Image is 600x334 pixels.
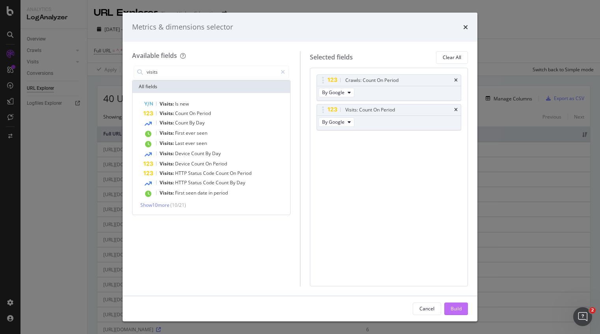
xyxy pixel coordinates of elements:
span: Visits: [160,110,175,117]
span: Device [175,160,191,167]
span: Status [188,179,203,186]
span: Period [237,170,252,176]
div: times [463,22,468,32]
span: Visits: [160,119,175,126]
button: By Google [319,88,354,97]
div: times [454,78,458,83]
div: modal [123,13,477,321]
span: HTTP [175,170,188,176]
button: Clear All [436,51,468,64]
span: Visits: [160,100,175,107]
div: times [454,108,458,112]
div: Metrics & dimensions selector [132,22,233,32]
span: On [205,160,213,167]
button: Build [444,302,468,315]
span: On [230,170,237,176]
span: Period [213,160,227,167]
span: seen [186,189,198,196]
span: Last [175,140,185,147]
iframe: Intercom live chat [573,307,592,326]
button: By Google [319,117,354,127]
span: ever [185,140,196,147]
span: HTTP [175,179,188,186]
span: date [198,189,209,196]
span: Visits: [160,140,175,147]
span: By [205,150,212,157]
span: By Google [322,119,345,125]
span: Status [188,170,203,176]
span: Count [175,119,189,126]
span: Code [203,179,216,186]
span: Day [196,119,205,126]
span: First [175,130,186,136]
span: ( 10 / 21 ) [170,202,186,208]
span: 2 [589,307,596,314]
span: seen [196,140,207,147]
span: Day [237,179,245,186]
div: Selected fields [310,53,353,62]
span: Count [191,160,205,167]
span: Device [175,150,191,157]
span: Visits: [160,150,175,157]
div: Crawls: Count On PeriodtimesBy Google [317,74,462,101]
div: Crawls: Count On Period [345,76,399,84]
div: Visits: Count On Period [345,106,395,114]
span: Day [212,150,221,157]
span: Period [197,110,211,117]
span: seen [197,130,207,136]
span: period [214,189,228,196]
button: Cancel [413,302,441,315]
span: Visits: [160,130,175,136]
span: Count [216,179,230,186]
span: Is [175,100,180,107]
span: By Google [322,89,345,96]
span: new [180,100,189,107]
input: Search by field name [146,66,277,78]
div: All fields [132,80,290,93]
span: First [175,189,186,196]
span: Visits: [160,179,175,186]
span: ever [186,130,197,136]
div: Cancel [419,305,434,312]
span: By [230,179,237,186]
span: Code [203,170,216,176]
span: Visits: [160,189,175,196]
span: in [209,189,214,196]
span: Show 10 more [140,202,170,208]
span: Visits: [160,170,175,176]
span: Count [216,170,230,176]
span: Count [175,110,189,117]
div: Build [451,305,462,312]
span: Visits: [160,160,175,167]
span: By [189,119,196,126]
span: Count [191,150,205,157]
div: Visits: Count On PeriodtimesBy Google [317,104,462,130]
div: Available fields [132,51,177,60]
span: On [189,110,197,117]
div: Clear All [443,54,461,61]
